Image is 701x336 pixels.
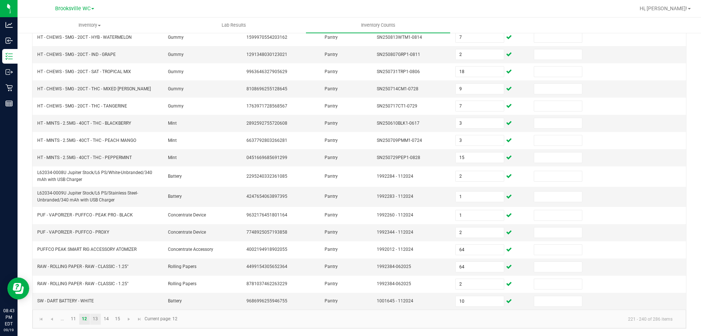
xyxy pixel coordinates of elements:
[5,68,13,76] inline-svg: Outbound
[126,316,132,322] span: Go to the next page
[55,5,91,12] span: Brooksville WC
[377,86,418,91] span: SN250714CM1-0728
[37,138,136,143] span: HT - MINTS - 2.5MG - 40CT - THC - PEACH MANGO
[37,35,132,40] span: HT - CHEWS - 5MG - 20CT - HYB - WATERMELON
[377,121,420,126] span: SN250610BLK1-0617
[246,35,287,40] span: 1599970554203162
[246,138,287,143] span: 6637792803266281
[377,35,422,40] span: SN250813WTM1-0814
[168,247,213,252] span: Concentrate Accessory
[68,314,78,325] a: Page 11
[32,310,686,328] kendo-pager: Current page: 12
[137,316,142,322] span: Go to the last page
[325,212,338,218] span: Pantry
[37,230,109,235] span: PUF - VAPORIZER - PUFFCO - PROXY
[168,52,184,57] span: Gummy
[325,194,338,199] span: Pantry
[3,307,14,327] p: 08:43 PM EDT
[377,52,420,57] span: SN250807GRP1-0811
[246,264,287,269] span: 4499154305652364
[325,35,338,40] span: Pantry
[246,298,287,303] span: 9686996255946755
[640,5,687,11] span: Hi, [PERSON_NAME]!
[37,52,116,57] span: HT - CHEWS - 5MG - 20CT - IND - GRAPE
[101,314,112,325] a: Page 14
[168,281,196,286] span: Rolling Papers
[246,86,287,91] span: 8108696255128645
[3,327,14,333] p: 09/19
[7,278,29,299] iframe: Resource center
[5,53,13,60] inline-svg: Inventory
[123,314,134,325] a: Go to the next page
[37,170,152,182] span: L62034-0008U Jupiter Stock/L6 PS/White-Unbranded/340 mAh with USB Charger
[134,314,145,325] a: Go to the last page
[377,264,411,269] span: 1992384-062025
[168,298,182,303] span: Battery
[168,230,206,235] span: Concentrate Device
[377,155,420,160] span: SN250729PEP1-0828
[168,35,184,40] span: Gummy
[377,69,420,74] span: SN250731TRP1-0806
[377,230,413,235] span: 1992344 - 112024
[325,281,338,286] span: Pantry
[37,86,151,91] span: HT - CHEWS - 5MG - 20CT - THC - MIXED [PERSON_NAME]
[36,314,46,325] a: Go to the first page
[325,86,338,91] span: Pantry
[162,18,306,33] a: Lab Results
[37,281,129,286] span: RAW - ROLLING PAPER - RAW - CLASSIC - 1.25"
[112,314,123,325] a: Page 15
[325,230,338,235] span: Pantry
[37,155,132,160] span: HT - MINTS - 2.5MG - 40CT - THC - PEPPERMINT
[377,174,413,179] span: 1992284 - 112024
[168,264,196,269] span: Rolling Papers
[246,155,287,160] span: 0451669685691299
[18,18,162,33] a: Inventory
[37,103,127,109] span: HT - CHEWS - 5MG - 20CT - THC - TANGERINE
[5,37,13,44] inline-svg: Inbound
[37,69,131,74] span: HT - CHEWS - 5MG - 20CT - SAT - TROPICAL MIX
[168,138,177,143] span: Mint
[325,52,338,57] span: Pantry
[377,298,413,303] span: 1001645 - 112024
[90,314,101,325] a: Page 13
[377,194,413,199] span: 1992283 - 112024
[37,121,131,126] span: HT - MINTS - 2.5MG - 40CT - THC - BLACKBERRY
[79,314,90,325] a: Page 12
[306,18,450,33] a: Inventory Counts
[246,247,287,252] span: 4002194918902055
[325,121,338,126] span: Pantry
[377,247,413,252] span: 1992012 - 112024
[246,174,287,179] span: 2295240332361085
[37,212,133,218] span: PUF - VAPORIZER - PUFFCO - PEAK PRO - BLACK
[37,298,94,303] span: SW - DART BATTERY - WHITE
[168,212,206,218] span: Concentrate Device
[246,121,287,126] span: 2892592755720608
[38,316,44,322] span: Go to the first page
[182,313,678,325] kendo-pager-info: 221 - 240 of 286 items
[168,155,177,160] span: Mint
[168,86,184,91] span: Gummy
[325,69,338,74] span: Pantry
[246,103,287,109] span: 1763971728568567
[377,138,422,143] span: SN250709PMM1-0724
[5,21,13,29] inline-svg: Analytics
[37,247,137,252] span: PUFFCO PEAK SMART RIG ACCESSORY ATOMIZER
[168,121,177,126] span: Mint
[325,174,338,179] span: Pantry
[246,212,287,218] span: 9632176451801164
[5,100,13,107] inline-svg: Reports
[377,281,411,286] span: 1992384-062025
[37,190,138,203] span: L62034-0009U Jupiter Stock/L6 PS/Stainless Steel-Unbranded/340 mAh with USB Charger
[168,194,182,199] span: Battery
[57,314,68,325] a: Page 10
[325,155,338,160] span: Pantry
[246,194,287,199] span: 4247654063897395
[18,22,161,29] span: Inventory
[377,103,417,109] span: SN250717CT1-0729
[325,138,338,143] span: Pantry
[325,247,338,252] span: Pantry
[246,69,287,74] span: 9963646327905629
[37,264,129,269] span: RAW - ROLLING PAPER - RAW - CLASSIC - 1.25"
[168,103,184,109] span: Gummy
[212,22,256,29] span: Lab Results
